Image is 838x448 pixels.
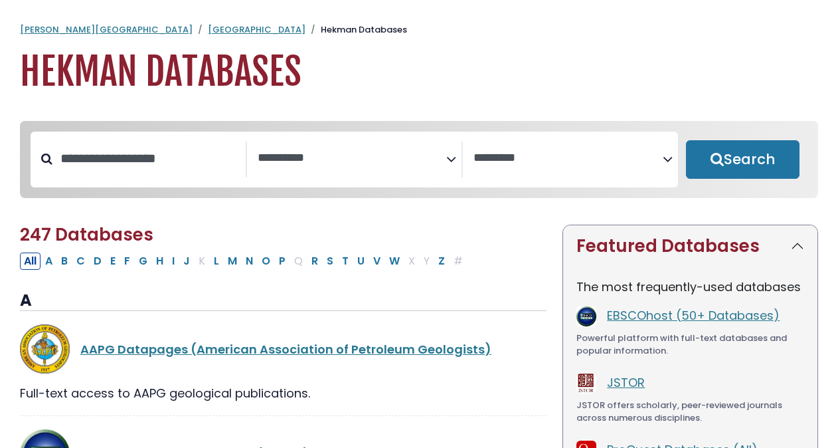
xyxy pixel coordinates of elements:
button: Filter Results P [275,253,290,270]
li: Hekman Databases [305,23,407,37]
input: Search database by title or keyword [52,148,246,169]
button: Filter Results A [41,253,56,270]
div: Full-text access to AAPG geological publications. [20,384,546,402]
button: Filter Results F [120,253,134,270]
textarea: Search [473,152,663,166]
button: Filter Results G [135,253,151,270]
span: 247 Databases [20,223,153,247]
a: [PERSON_NAME][GEOGRAPHIC_DATA] [20,23,193,36]
button: Filter Results O [258,253,274,270]
button: Filter Results T [338,253,353,270]
button: Filter Results U [353,253,369,270]
h3: A [20,291,546,311]
button: Filter Results W [385,253,404,270]
a: EBSCOhost (50+ Databases) [607,307,780,324]
a: [GEOGRAPHIC_DATA] [208,23,305,36]
button: All [20,253,41,270]
button: Filter Results D [90,253,106,270]
textarea: Search [258,152,447,166]
div: Powerful platform with full-text databases and popular information. [576,332,804,358]
button: Filter Results M [224,253,241,270]
button: Filter Results I [168,253,179,270]
a: JSTOR [607,374,645,391]
button: Filter Results H [152,253,167,270]
button: Filter Results S [323,253,337,270]
button: Filter Results V [369,253,384,270]
nav: breadcrumb [20,23,818,37]
button: Filter Results L [210,253,223,270]
button: Filter Results N [242,253,257,270]
nav: Search filters [20,121,818,198]
button: Filter Results C [72,253,89,270]
button: Featured Databases [563,225,817,267]
p: The most frequently-used databases [576,278,804,296]
div: JSTOR offers scholarly, peer-reviewed journals across numerous disciplines. [576,399,804,425]
button: Filter Results B [57,253,72,270]
button: Filter Results E [106,253,120,270]
button: Filter Results R [307,253,322,270]
button: Filter Results J [179,253,194,270]
div: Alpha-list to filter by first letter of database name [20,252,468,269]
button: Submit for Search Results [686,140,799,179]
a: AAPG Datapages (American Association of Petroleum Geologists) [80,341,491,358]
h1: Hekman Databases [20,50,818,94]
button: Filter Results Z [434,253,449,270]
